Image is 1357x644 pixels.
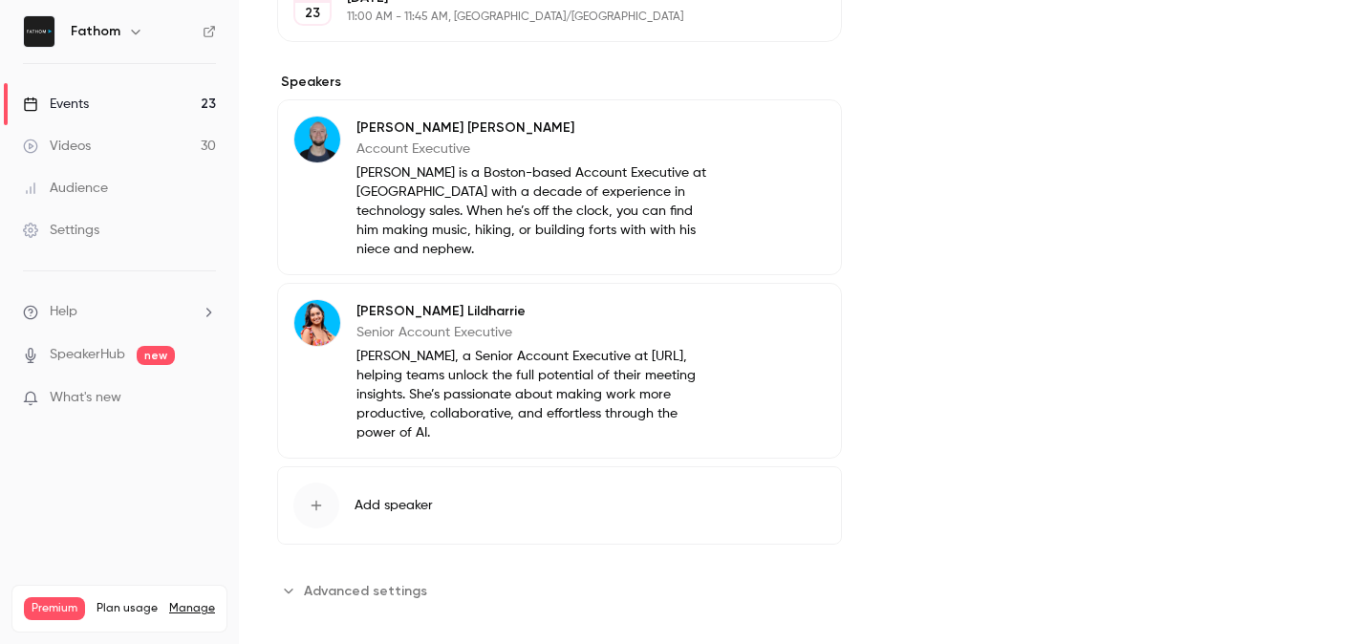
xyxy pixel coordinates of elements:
p: [PERSON_NAME] is a Boston-based Account Executive at [GEOGRAPHIC_DATA] with a decade of experienc... [356,163,718,259]
p: Account Executive [356,140,718,159]
img: Nikki Lildharrie [294,300,340,346]
div: Videos [23,137,91,156]
p: Senior Account Executive [356,323,718,342]
div: Events [23,95,89,114]
span: Premium [24,597,85,620]
div: Audience [23,179,108,198]
a: Manage [169,601,215,616]
div: Settings [23,221,99,240]
p: [PERSON_NAME] [PERSON_NAME] [356,118,718,138]
label: Speakers [277,73,842,92]
button: Advanced settings [277,575,439,606]
p: [PERSON_NAME] Lildharrie [356,302,718,321]
li: help-dropdown-opener [23,302,216,322]
p: [PERSON_NAME], a Senior Account Executive at [URL], helping teams unlock the full potential of th... [356,347,718,442]
span: Add speaker [355,496,433,515]
section: Advanced settings [277,575,842,606]
img: Matt Macomber [294,117,340,162]
h6: Fathom [71,22,120,41]
img: Fathom [24,16,54,47]
span: Help [50,302,77,322]
iframe: Noticeable Trigger [193,390,216,407]
span: What's new [50,388,121,408]
div: Matt Macomber[PERSON_NAME] [PERSON_NAME]Account Executive[PERSON_NAME] is a Boston-based Account ... [277,99,842,275]
a: SpeakerHub [50,345,125,365]
button: Add speaker [277,466,842,545]
p: 23 [305,4,320,23]
span: Plan usage [97,601,158,616]
span: Advanced settings [304,581,427,601]
span: new [137,346,175,365]
p: 11:00 AM - 11:45 AM, [GEOGRAPHIC_DATA]/[GEOGRAPHIC_DATA] [347,10,741,25]
div: Nikki Lildharrie[PERSON_NAME] LildharrieSenior Account Executive[PERSON_NAME], a Senior Account E... [277,283,842,459]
